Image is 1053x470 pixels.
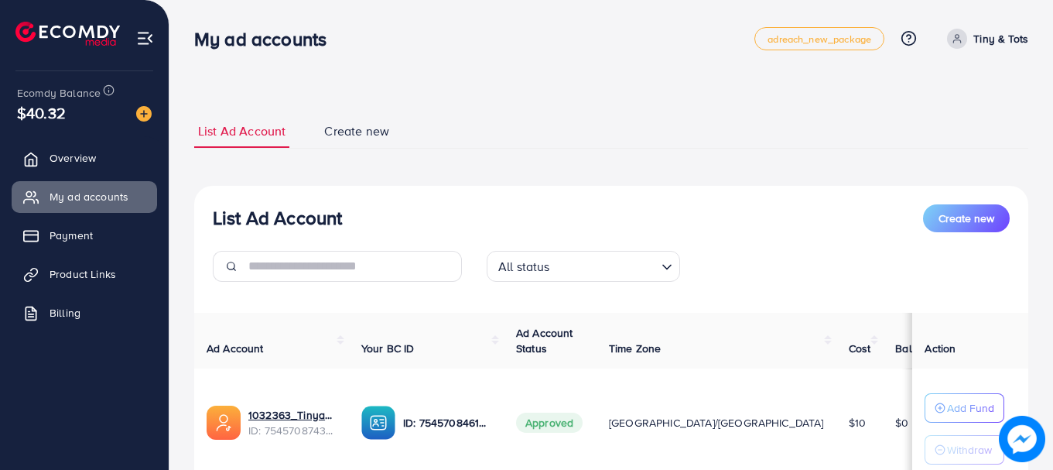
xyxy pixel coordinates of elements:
span: ID: 7545708743263158288 [248,423,337,438]
div: Search for option [487,251,680,282]
h3: My ad accounts [194,28,339,50]
span: Ecomdy Balance [17,85,101,101]
span: Billing [50,305,80,321]
div: <span class='underline'>1032363_Tinyandtotspk_1756872268826</span></br>7545708743263158288 [248,407,337,439]
img: ic-ba-acc.ded83a64.svg [361,406,395,440]
a: adreach_new_package [754,27,884,50]
input: Search for option [555,252,655,278]
a: Overview [12,142,157,173]
span: Balance [895,341,936,356]
a: 1032363_Tinyandtotspk_1756872268826 [248,407,337,423]
span: List Ad Account [198,122,285,140]
button: Create new [923,204,1010,232]
a: Product Links [12,259,157,290]
span: $40.32 [17,101,66,124]
p: Add Fund [947,399,994,417]
a: Billing [12,297,157,328]
span: Cost [849,341,871,356]
span: Time Zone [609,341,661,356]
span: [GEOGRAPHIC_DATA]/[GEOGRAPHIC_DATA] [609,415,824,431]
p: ID: 7545708461661913105 [403,413,491,432]
span: Payment [50,228,93,243]
span: Ad Account [207,341,264,356]
span: Create new [938,211,994,226]
img: logo [15,22,120,46]
span: Approved [516,413,583,433]
span: Create new [324,122,389,140]
img: menu [136,29,154,47]
button: Add Fund [925,393,1004,423]
span: Product Links [50,266,116,282]
a: My ad accounts [12,181,157,212]
span: adreach_new_package [768,34,871,44]
button: Withdraw [925,435,1004,465]
span: Your BC ID [361,341,415,356]
span: $10 [849,415,866,431]
span: Ad Account Status [516,325,573,356]
a: Tiny & Tots [941,29,1028,49]
h3: List Ad Account [213,207,342,229]
span: My ad accounts [50,189,128,204]
p: Withdraw [947,441,992,459]
img: image [999,416,1045,462]
span: Action [925,341,956,356]
span: $0 [895,415,908,431]
span: Overview [50,150,96,166]
span: All status [495,256,553,278]
img: ic-ads-acc.e4c84228.svg [207,406,241,440]
img: image [136,106,152,122]
a: Payment [12,220,157,251]
p: Tiny & Tots [973,29,1028,48]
